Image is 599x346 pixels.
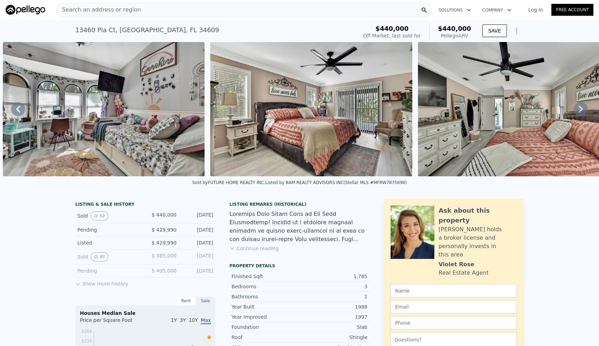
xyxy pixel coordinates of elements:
button: SAVE [482,24,507,37]
div: 13460 Pia Ct , [GEOGRAPHIC_DATA] , FL 34609 [75,25,219,35]
span: Search an address or region [56,6,141,14]
span: $440,000 [438,25,471,32]
div: [DATE] [182,267,213,274]
div: Pending [77,226,140,233]
button: View historical data [91,252,108,261]
button: Show Options [510,24,524,38]
div: LISTING & SALE HISTORY [75,202,215,209]
div: Sale [196,296,215,305]
div: Year Improved [232,313,299,320]
div: Loremips Dolo Sitam Cons ad Eli Sedd Eiusmodtemp! Incidid ut l etdolore magnaal enimadm ve quisno... [229,210,370,243]
div: 1988 [299,303,367,310]
div: [DATE] [182,211,213,220]
div: Houses Median Sale [80,310,211,317]
span: $440,000 [376,25,409,32]
div: Finished Sqft [232,273,299,280]
div: Rent [176,296,196,305]
button: Company [477,4,517,16]
div: Off Market, last sold for [363,32,421,39]
div: 1,785 [299,273,367,280]
span: Max [201,317,211,324]
span: 10Y [189,317,198,323]
div: Ask about this property [439,206,517,225]
div: Property details [229,263,370,269]
div: Shingle [299,334,367,341]
div: 2 [299,293,367,300]
div: Sold [77,252,140,261]
img: Sale: 148646674 Parcel: 44758468 [3,42,205,176]
div: Pending [77,267,140,274]
div: [DATE] [182,226,213,233]
div: Listed by BAM REALTY ADVISORS INC (Stellar MLS #MFRW7875698) [265,180,407,185]
span: 1Y [171,317,177,323]
div: Listing Remarks (Historical) [229,202,370,207]
div: Year Built [232,303,299,310]
span: $ 429,990 [152,240,177,246]
button: Continue reading [229,245,279,252]
div: 3 [299,283,367,290]
div: Violet Rose [439,260,474,269]
div: Real Estate Agent [439,269,489,277]
div: Sold by FUTURE HOME REALTY INC . [192,180,266,185]
button: Show more history [75,277,128,287]
img: Pellego [6,5,45,15]
input: Phone [391,316,517,330]
div: Pellego ARV [438,32,471,39]
div: Foundation [232,324,299,331]
input: Email [391,300,517,313]
span: 3Y [180,317,186,323]
div: Sold [77,211,140,220]
a: Log In [520,6,551,13]
div: 1997 [299,313,367,320]
img: Sale: 148646674 Parcel: 44758468 [210,42,412,176]
div: [DATE] [182,252,213,261]
a: Free Account [551,4,593,16]
div: Bedrooms [232,283,299,290]
div: Slab [299,324,367,331]
span: $ 429,990 [152,227,177,233]
input: Name [391,284,517,297]
tspan: $266 [81,329,92,334]
div: Price per Square Foot [80,317,145,328]
div: [DATE] [182,239,213,246]
span: $ 405,000 [152,268,177,274]
span: $ 385,000 [152,253,177,259]
tspan: $235 [81,339,92,344]
button: Solutions [433,4,477,16]
div: Bathrooms [232,293,299,300]
span: $ 440,000 [152,212,177,218]
div: [PERSON_NAME] holds a broker license and personally invests in this area [439,225,517,259]
button: View historical data [91,211,108,220]
div: Listed [77,239,140,246]
div: Roof [232,334,299,341]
